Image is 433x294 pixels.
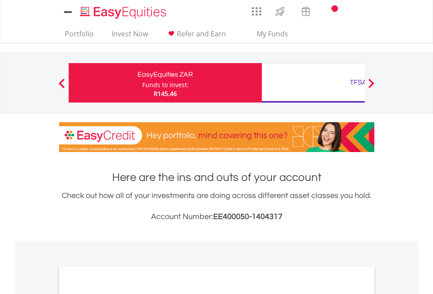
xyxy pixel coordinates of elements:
h3: Account Number: [59,211,374,223]
a: AppsGrid [246,2,267,16]
a: Notifications [319,2,341,20]
a: My Profile [363,2,386,21]
button: Next [363,83,380,92]
img: grid-menu-icon.svg [252,7,261,16]
img: EasyEquities_Logo.png [78,5,170,20]
span: My Funds [244,28,301,39]
a: Invest Now [108,29,151,43]
img: EasyCredit Promotion Banner [59,122,374,152]
span: EE400050-1404317 [213,213,282,221]
img: thrive-v2.svg [273,4,287,18]
a: Vouchers [293,2,319,18]
a: Refer and Earn [162,29,229,43]
div: Check out how all of your investments are doing across different asset classes you hold. [59,190,374,223]
a: FAQ's and Support [341,2,363,20]
a: Home page [77,2,170,20]
h1: Here are the ins and outs of your account [59,170,374,185]
span: Refer and Earn [177,29,226,39]
a: Portfolio [61,29,97,43]
img: vouchers-v2.svg [299,4,313,18]
div: EasyEquities ZAR [74,68,257,81]
span: R145.46 [154,89,177,98]
button: Previous [53,83,70,92]
div: Funds to invest: [142,81,189,89]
